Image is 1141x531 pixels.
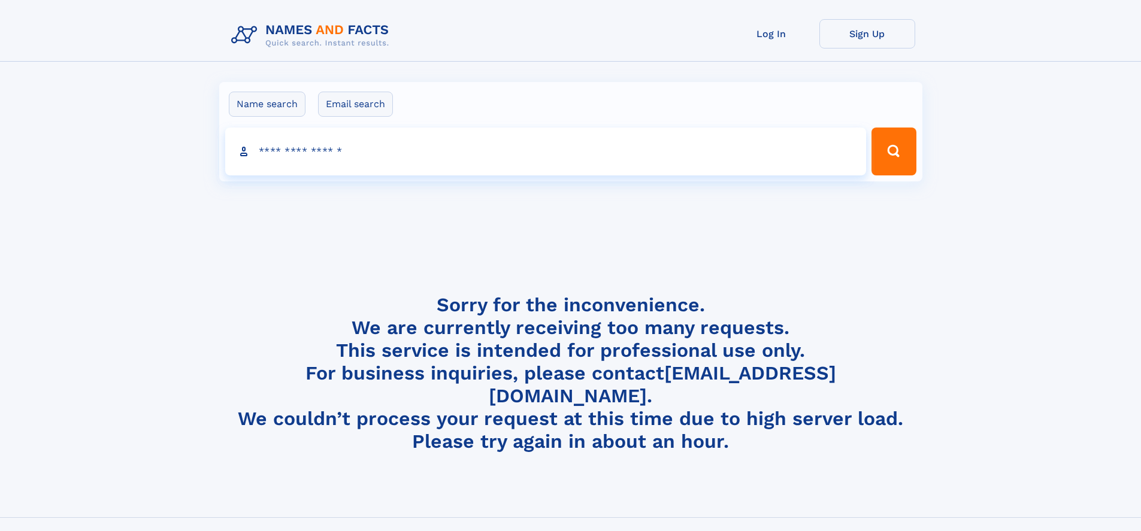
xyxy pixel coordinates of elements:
[229,92,305,117] label: Name search
[871,128,916,175] button: Search Button
[819,19,915,48] a: Sign Up
[225,128,867,175] input: search input
[724,19,819,48] a: Log In
[226,293,915,453] h4: Sorry for the inconvenience. We are currently receiving too many requests. This service is intend...
[489,362,836,407] a: [EMAIL_ADDRESS][DOMAIN_NAME]
[318,92,393,117] label: Email search
[226,19,399,51] img: Logo Names and Facts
